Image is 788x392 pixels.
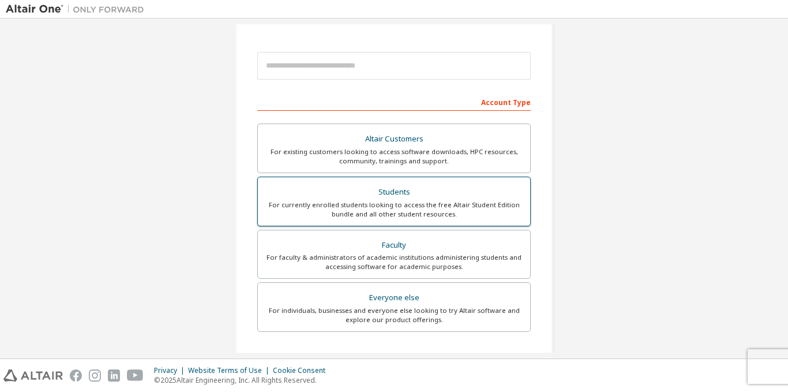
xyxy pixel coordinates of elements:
[265,290,523,306] div: Everyone else
[89,369,101,382] img: instagram.svg
[108,369,120,382] img: linkedin.svg
[265,200,523,219] div: For currently enrolled students looking to access the free Altair Student Edition bundle and all ...
[127,369,144,382] img: youtube.svg
[265,253,523,271] div: For faculty & administrators of academic institutions administering students and accessing softwa...
[273,366,332,375] div: Cookie Consent
[265,184,523,200] div: Students
[188,366,273,375] div: Website Terms of Use
[70,369,82,382] img: facebook.svg
[265,237,523,253] div: Faculty
[154,366,188,375] div: Privacy
[265,147,523,166] div: For existing customers looking to access software downloads, HPC resources, community, trainings ...
[265,306,523,324] div: For individuals, businesses and everyone else looking to try Altair software and explore our prod...
[257,92,531,111] div: Account Type
[257,349,531,368] div: Your Profile
[3,369,63,382] img: altair_logo.svg
[6,3,150,15] img: Altair One
[265,131,523,147] div: Altair Customers
[154,375,332,385] p: © 2025 Altair Engineering, Inc. All Rights Reserved.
